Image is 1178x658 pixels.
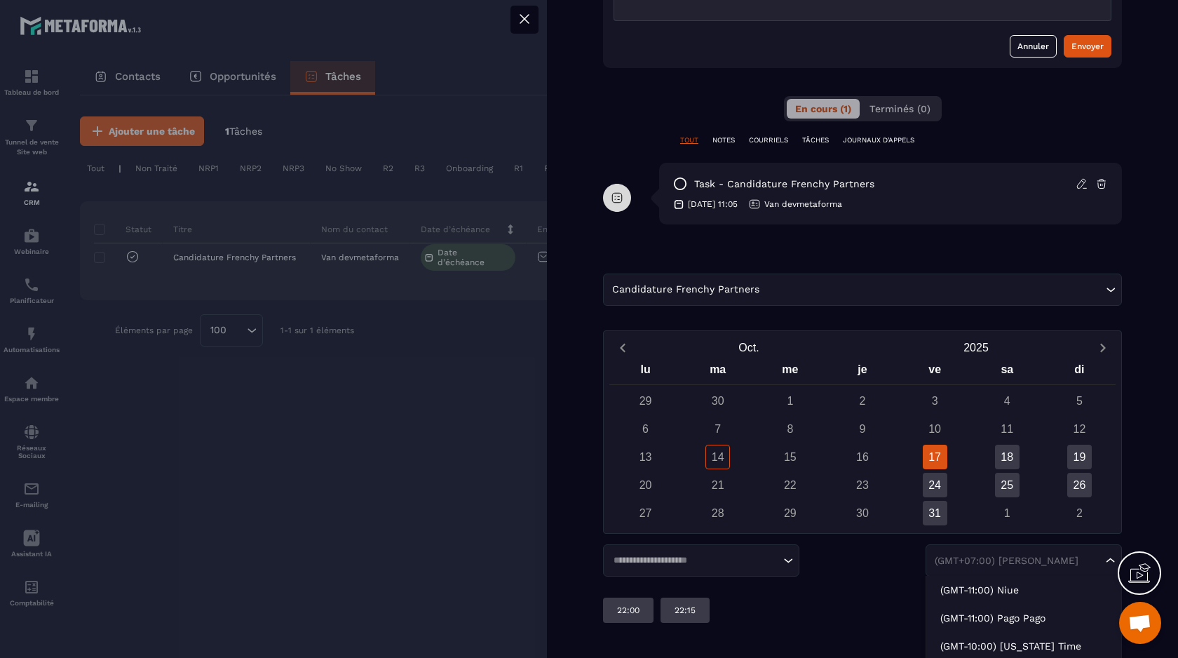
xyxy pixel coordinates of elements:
div: 30 [705,389,730,413]
div: Search for option [926,544,1122,577]
button: Terminés (0) [861,99,939,119]
div: 20 [633,473,658,497]
div: 14 [705,445,730,469]
input: Search for option [931,553,1102,568]
p: 22:00 [617,605,639,616]
div: 28 [705,501,730,525]
div: 7 [705,417,730,441]
div: lu [609,360,682,384]
div: 3 [923,389,947,413]
p: JOURNAUX D'APPELS [843,135,914,145]
div: 11 [995,417,1020,441]
div: 4 [995,389,1020,413]
input: Search for option [609,553,780,568]
span: Candidature Frenchy Partners [609,282,762,297]
div: ma [682,360,754,384]
div: Search for option [603,274,1122,306]
p: [DATE] 11:05 [688,199,738,210]
div: 8 [778,417,802,441]
p: TÂCHES [802,135,829,145]
span: En cours (1) [795,103,851,114]
button: En cours (1) [787,99,860,119]
p: NOTES [712,135,735,145]
button: Envoyer [1064,35,1111,58]
div: 9 [850,417,874,441]
div: Search for option [603,544,799,577]
p: Van devmetaforma [764,199,842,210]
div: 31 [923,501,947,525]
div: ve [899,360,971,384]
p: task - Candidature Frenchy Partners [694,177,874,191]
div: 1 [995,501,1020,525]
div: 29 [778,501,802,525]
div: 2 [850,389,874,413]
div: 13 [633,445,658,469]
div: 15 [778,445,802,469]
div: me [754,360,826,384]
div: 21 [705,473,730,497]
div: 26 [1067,473,1092,497]
button: Annuler [1010,35,1057,58]
div: 2 [1067,501,1092,525]
div: Mở cuộc trò chuyện [1119,602,1161,644]
div: 23 [850,473,874,497]
span: Terminés (0) [869,103,930,114]
input: Search for option [762,282,1102,297]
div: 5 [1067,389,1092,413]
div: Calendar wrapper [609,360,1116,525]
div: 25 [995,473,1020,497]
button: Next month [1090,338,1116,357]
div: 22 [778,473,802,497]
div: 27 [633,501,658,525]
div: 24 [923,473,947,497]
div: 10 [923,417,947,441]
div: di [1043,360,1116,384]
div: je [826,360,898,384]
div: 19 [1067,445,1092,469]
div: 16 [850,445,874,469]
div: Calendar days [609,389,1116,525]
div: 12 [1067,417,1092,441]
p: COURRIELS [749,135,788,145]
div: 18 [995,445,1020,469]
div: 29 [633,389,658,413]
p: 22:15 [675,605,696,616]
button: Open years overlay [862,335,1090,360]
div: 6 [633,417,658,441]
div: 30 [850,501,874,525]
div: Envoyer [1071,39,1104,53]
p: TOUT [680,135,698,145]
div: 1 [778,389,802,413]
button: Open months overlay [635,335,862,360]
div: sa [971,360,1043,384]
div: 17 [923,445,947,469]
button: Previous month [609,338,635,357]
